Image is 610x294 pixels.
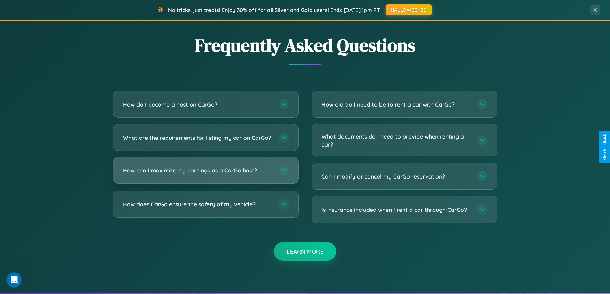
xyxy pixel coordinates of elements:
[6,272,22,288] iframe: Intercom live chat
[321,172,471,180] h3: Can I modify or cancel my CarGo reservation?
[602,134,607,160] div: Give Feedback
[123,100,272,108] h3: How do I become a host on CarGo?
[168,7,381,13] span: No tricks, just treats! Enjoy 30% off for all Silver and Gold users! Ends [DATE] 1pm PT.
[386,4,432,15] button: HALLOWEEN30
[321,206,471,214] h3: Is insurance included when I rent a car through CarGo?
[123,200,272,208] h3: How does CarGo ensure the safety of my vehicle?
[274,242,336,261] button: Learn More
[321,100,471,108] h3: How old do I need to be to rent a car with CarGo?
[321,132,471,148] h3: What documents do I need to provide when renting a car?
[113,33,497,58] h2: Frequently Asked Questions
[123,134,272,142] h3: What are the requirements for listing my car on CarGo?
[123,166,272,174] h3: How can I maximize my earnings as a CarGo host?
